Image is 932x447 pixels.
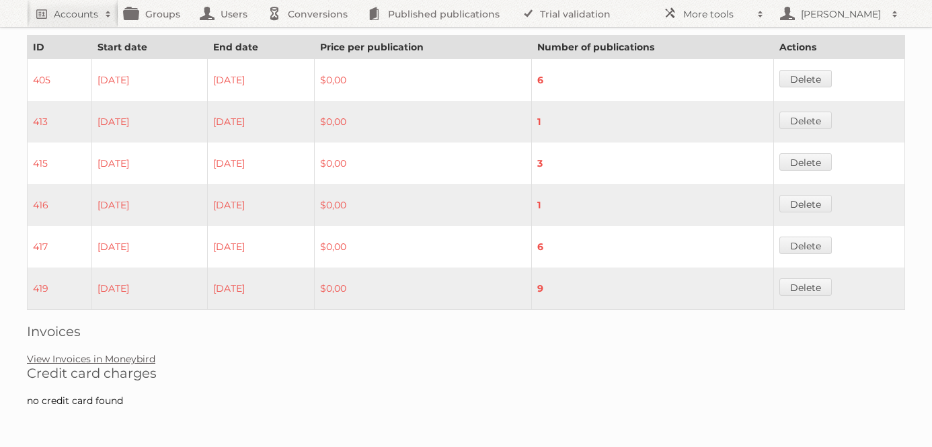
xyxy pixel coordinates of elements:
a: Delete [779,195,832,212]
td: $0,00 [314,59,531,101]
th: Price per publication [314,36,531,59]
strong: 1 [537,116,541,128]
td: [DATE] [92,143,208,184]
strong: 9 [537,282,543,294]
td: [DATE] [208,184,315,226]
strong: 1 [537,199,541,211]
h2: Invoices [27,323,905,339]
td: [DATE] [208,226,315,268]
h2: Credit card charges [27,365,905,381]
td: 413 [28,101,92,143]
h2: Accounts [54,7,98,21]
td: [DATE] [92,226,208,268]
td: 419 [28,268,92,310]
td: 416 [28,184,92,226]
th: Start date [92,36,208,59]
td: [DATE] [208,268,315,310]
td: 405 [28,59,92,101]
th: ID [28,36,92,59]
td: [DATE] [208,59,315,101]
td: [DATE] [92,59,208,101]
h2: [PERSON_NAME] [798,7,885,21]
td: $0,00 [314,101,531,143]
strong: 6 [537,241,543,253]
td: [DATE] [92,101,208,143]
a: Delete [779,237,832,254]
td: 415 [28,143,92,184]
td: 417 [28,226,92,268]
th: Number of publications [531,36,774,59]
td: $0,00 [314,226,531,268]
th: Actions [774,36,905,59]
td: [DATE] [92,268,208,310]
td: $0,00 [314,268,531,310]
th: End date [208,36,315,59]
h2: More tools [683,7,750,21]
a: Delete [779,112,832,129]
td: [DATE] [92,184,208,226]
a: Delete [779,278,832,296]
strong: 6 [537,74,543,86]
strong: 3 [537,157,543,169]
td: $0,00 [314,184,531,226]
td: [DATE] [208,143,315,184]
a: Delete [779,153,832,171]
a: Delete [779,70,832,87]
td: [DATE] [208,101,315,143]
td: $0,00 [314,143,531,184]
a: View Invoices in Moneybird [27,353,155,365]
